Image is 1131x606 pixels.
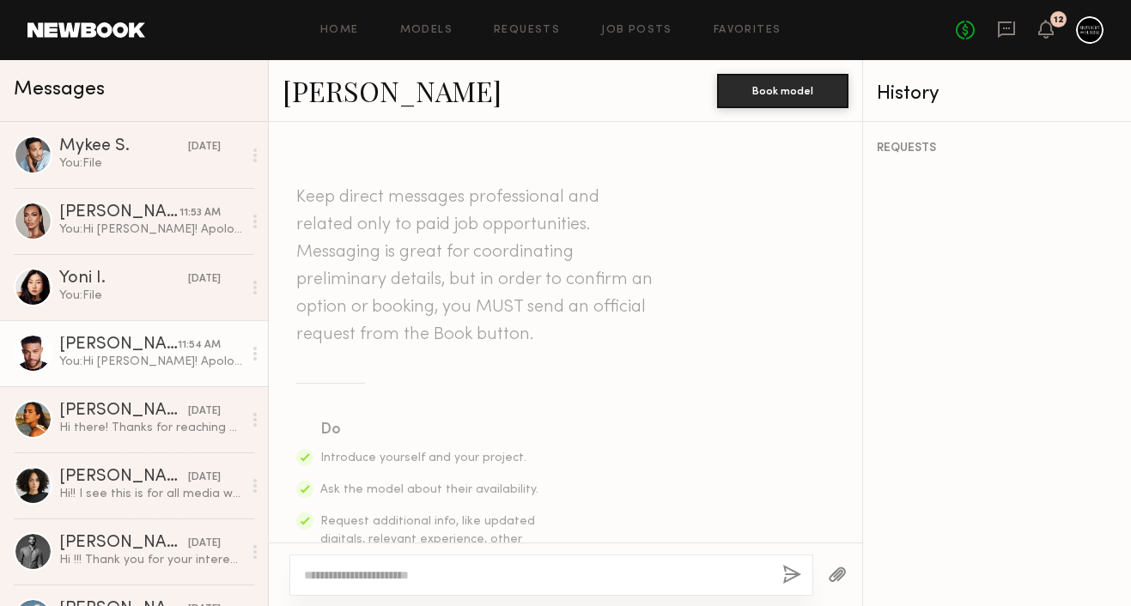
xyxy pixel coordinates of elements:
button: Book model [717,74,848,108]
span: Request additional info, like updated digitals, relevant experience, other skills, etc. [320,516,535,563]
div: [PERSON_NAME] [59,336,178,354]
a: Home [320,25,359,36]
div: You: File [59,288,242,304]
header: Keep direct messages professional and related only to paid job opportunities. Messaging is great ... [296,184,657,348]
a: Job Posts [601,25,672,36]
div: REQUESTS [877,142,1117,155]
div: [DATE] [188,271,221,288]
div: Do [320,418,540,442]
a: Models [400,25,453,36]
div: You: Hi [PERSON_NAME]! Apologies for the delay here~ the client has decided to move forward with ... [59,354,242,370]
div: [DATE] [188,403,221,420]
div: You: Hi [PERSON_NAME]! Apologies for the delay here~ the client has decided to move forward with ... [59,221,242,238]
div: [PERSON_NAME] [59,204,179,221]
div: [DATE] [188,470,221,486]
div: [DATE] [188,536,221,552]
a: [PERSON_NAME] [283,72,502,109]
a: Requests [494,25,560,36]
a: Book model [717,82,848,97]
div: [DATE] [188,139,221,155]
div: [PERSON_NAME] [59,535,188,552]
div: 11:53 AM [179,205,221,221]
div: [PERSON_NAME] [59,469,188,486]
div: 11:54 AM [178,337,221,354]
div: Hi!! I see this is for all media worldwide in perpetuity. Is this the intended usage for this adv... [59,486,242,502]
div: Hi there! Thanks for reaching out, I could possibly make [DATE] work, but [DATE] is actually bett... [59,420,242,436]
div: 12 [1054,15,1064,25]
span: Ask the model about their availability. [320,484,538,495]
span: Introduce yourself and your project. [320,452,526,464]
span: Messages [14,80,105,100]
div: Hi !!! Thank you for your interest! I am currently booked out until the end of October, I’ve reac... [59,552,242,568]
div: Yoni I. [59,270,188,288]
div: You: File [59,155,242,172]
div: [PERSON_NAME] [59,403,188,420]
div: Mykee S. [59,138,188,155]
a: Favorites [714,25,781,36]
div: History [877,84,1117,104]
